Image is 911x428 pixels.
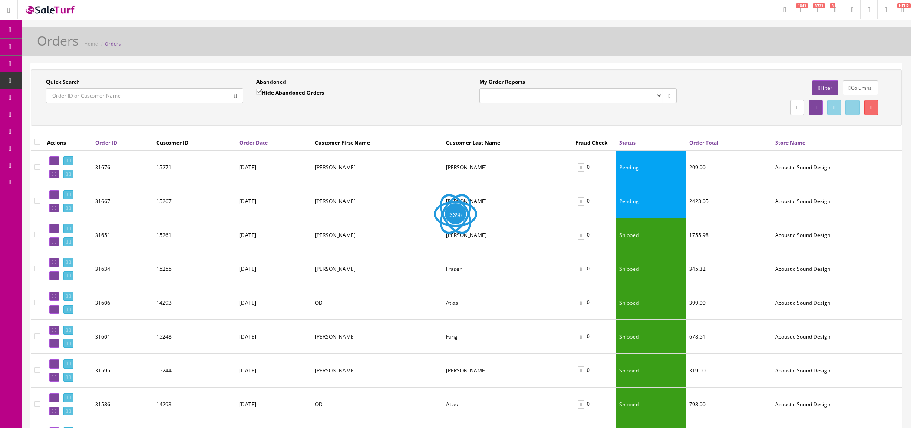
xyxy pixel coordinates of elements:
a: Orders [105,40,121,47]
th: Customer Last Name [442,135,572,150]
td: [DATE] [236,286,311,320]
td: 0 [572,286,616,320]
td: Shipped [616,388,686,421]
td: Acoustic Sound Design [772,150,902,184]
td: Bauman [442,354,572,388]
a: Order ID [95,139,117,146]
label: Quick Search [46,78,80,86]
input: Hide Abandoned Orders [256,89,262,95]
td: 14293 [153,388,236,421]
img: SaleTurf [24,4,76,16]
td: Doug [311,252,442,286]
td: [DATE] [236,150,311,184]
td: 14293 [153,286,236,320]
td: 0 [572,184,616,218]
td: Fang [442,320,572,354]
label: Hide Abandoned Orders [256,88,324,97]
td: 209.00 [686,150,772,184]
td: 2423.05 [686,184,772,218]
a: Order Date [239,139,268,146]
td: Acoustic Sound Design [772,286,902,320]
a: Order Total [689,139,719,146]
a: Store Name [775,139,805,146]
td: Acoustic Sound Design [772,388,902,421]
td: 678.51 [686,320,772,354]
td: 15271 [153,150,236,184]
td: Fong [442,218,572,252]
td: Geoffrey [311,320,442,354]
span: 3 [830,3,835,8]
td: allen [311,184,442,218]
td: Atias [442,286,572,320]
td: 31601 [92,320,153,354]
td: [DATE] [236,354,311,388]
label: My Order Reports [479,78,525,86]
td: 15248 [153,320,236,354]
td: Shipped [616,218,686,252]
td: 1755.98 [686,218,772,252]
label: Abandoned [256,78,286,86]
td: 15244 [153,354,236,388]
td: 31676 [92,150,153,184]
td: Shipped [616,252,686,286]
td: Shipped [616,354,686,388]
td: Acoustic Sound Design [772,320,902,354]
td: [DATE] [236,252,311,286]
td: 345.32 [686,252,772,286]
a: Status [619,139,636,146]
td: 0 [572,388,616,421]
td: Gregg [311,354,442,388]
h1: Orders [37,33,79,48]
td: Atias [442,388,572,421]
td: Regina [311,150,442,184]
td: Fraser [442,252,572,286]
td: Acoustic Sound Design [772,354,902,388]
td: [DATE] [236,388,311,421]
a: Filter [812,80,838,95]
td: 31586 [92,388,153,421]
span: HELP [897,3,911,8]
input: Order ID or Customer Name [46,88,228,103]
td: 31651 [92,218,153,252]
a: Columns [843,80,878,95]
th: Actions [43,135,92,150]
td: Pending [616,184,686,218]
td: 0 [572,252,616,286]
td: OD [311,388,442,421]
td: 0 [572,354,616,388]
td: 31606 [92,286,153,320]
td: [DATE] [236,218,311,252]
td: Acoustic Sound Design [772,184,902,218]
td: 31634 [92,252,153,286]
td: 0 [572,218,616,252]
td: cespedes [442,184,572,218]
a: Home [84,40,98,47]
th: Customer ID [153,135,236,150]
td: Acoustic Sound Design [772,218,902,252]
td: OD [311,286,442,320]
td: 15267 [153,184,236,218]
td: Derek [311,218,442,252]
td: [DATE] [236,320,311,354]
td: Acoustic Sound Design [772,252,902,286]
td: 15261 [153,218,236,252]
td: 399.00 [686,286,772,320]
td: 0 [572,320,616,354]
span: 1943 [796,3,808,8]
td: 0 [572,150,616,184]
th: Fraud Check [572,135,616,150]
td: Shipped [616,320,686,354]
td: 15255 [153,252,236,286]
td: 798.00 [686,388,772,421]
td: 31595 [92,354,153,388]
th: Customer First Name [311,135,442,150]
td: Pending [616,150,686,184]
td: 31667 [92,184,153,218]
td: 319.00 [686,354,772,388]
td: Shipped [616,286,686,320]
td: Edwards [442,150,572,184]
span: 8723 [813,3,825,8]
td: [DATE] [236,184,311,218]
